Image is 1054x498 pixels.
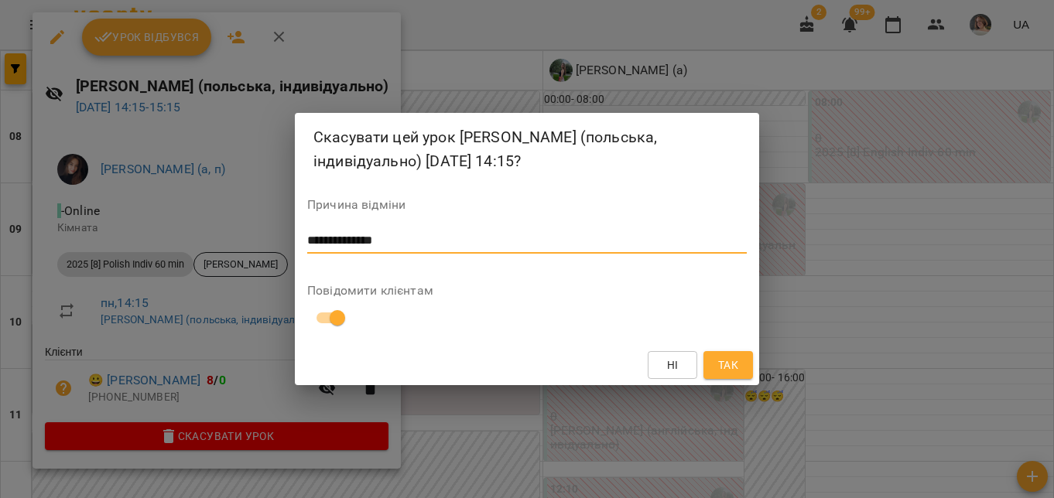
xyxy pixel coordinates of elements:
button: Ні [648,351,697,379]
span: Ні [667,356,679,374]
label: Повідомити клієнтам [307,285,747,297]
label: Причина відміни [307,199,747,211]
h2: Скасувати цей урок [PERSON_NAME] (польська, індивідуально) [DATE] 14:15? [313,125,741,174]
span: Так [718,356,738,374]
button: Так [703,351,753,379]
